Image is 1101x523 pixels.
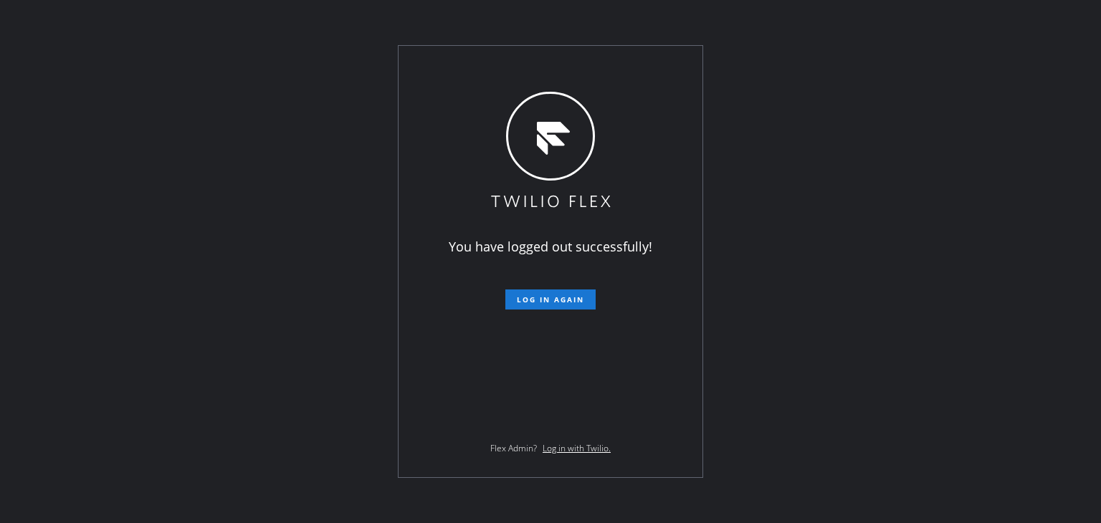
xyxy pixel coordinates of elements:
[505,289,596,310] button: Log in again
[449,238,652,255] span: You have logged out successfully!
[490,442,537,454] span: Flex Admin?
[517,294,584,304] span: Log in again
[543,442,611,454] a: Log in with Twilio.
